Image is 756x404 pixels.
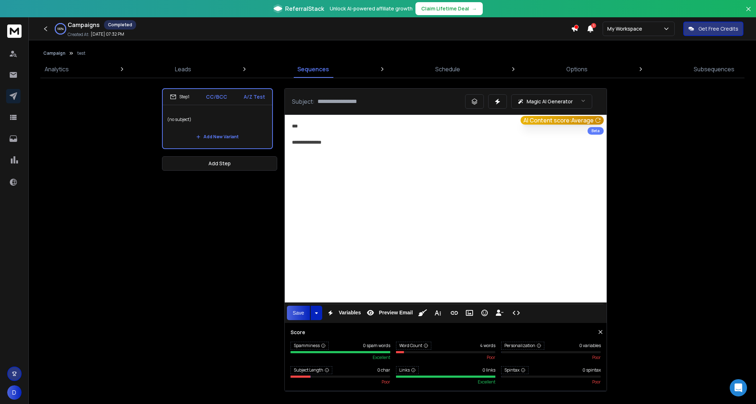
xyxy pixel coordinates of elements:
[592,355,601,360] span: poor
[607,25,645,32] p: My Workspace
[377,310,414,316] span: Preview Email
[463,306,476,320] button: Insert Image (⌘P)
[478,306,491,320] button: Emoticons
[291,366,332,374] span: Subject Length
[175,65,191,73] p: Leads
[493,306,507,320] button: Insert Unsubscribe Link
[7,385,22,400] button: D
[68,32,89,37] p: Created At:
[501,342,544,350] span: Personalization
[167,109,268,130] p: (no subject)
[337,310,363,316] span: Variables
[244,93,265,100] p: A/Z Test
[447,306,461,320] button: Insert Link (⌘K)
[744,4,753,22] button: Close banner
[377,367,390,373] span: 0 char
[170,94,189,100] div: Step 1
[582,367,601,373] span: 0 spintax
[396,366,419,374] span: Links
[171,60,195,78] a: Leads
[77,50,85,56] p: test
[291,342,329,350] span: Spamminess
[521,116,604,125] button: AI Content score:Average
[45,65,69,73] p: Analytics
[435,65,460,73] p: Schedule
[591,23,596,28] span: 1
[291,329,601,336] h3: Score
[373,355,390,360] span: excellent
[206,93,227,100] p: CC/BCC
[364,306,414,320] button: Preview Email
[324,306,363,320] button: Variables
[472,5,477,12] span: →
[698,25,738,32] p: Get Free Credits
[592,379,601,385] span: poor
[68,21,100,29] h1: Campaigns
[415,2,483,15] button: Claim Lifetime Deal→
[478,379,495,385] span: excellent
[292,97,315,106] p: Subject:
[482,367,495,373] span: 0 links
[730,379,747,396] div: Open Intercom Messenger
[297,65,329,73] p: Sequences
[287,306,310,320] button: Save
[91,31,124,37] p: [DATE] 07:32 PM
[562,60,592,78] a: Options
[689,60,739,78] a: Subsequences
[293,60,333,78] a: Sequences
[431,60,464,78] a: Schedule
[43,50,66,56] button: Campaign
[501,366,528,374] span: Spintax
[566,65,588,73] p: Options
[363,343,390,349] span: 0 spam words
[683,22,743,36] button: Get Free Credits
[57,27,64,31] p: 100 %
[396,342,431,350] span: Word Count
[162,88,273,149] li: Step1CC/BCCA/Z Test(no subject)Add New Variant
[487,355,495,360] span: poor
[527,98,573,105] p: Magic AI Generator
[588,127,604,135] div: Beta
[330,5,413,12] p: Unlock AI-powered affiliate growth
[382,379,390,385] span: poor
[40,60,73,78] a: Analytics
[694,65,734,73] p: Subsequences
[509,306,523,320] button: Code View
[190,130,244,144] button: Add New Variant
[285,4,324,13] span: ReferralStack
[579,343,601,349] span: 0 variables
[162,156,277,171] button: Add Step
[480,343,495,349] span: 4 words
[511,94,592,109] button: Magic AI Generator
[104,20,136,30] div: Completed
